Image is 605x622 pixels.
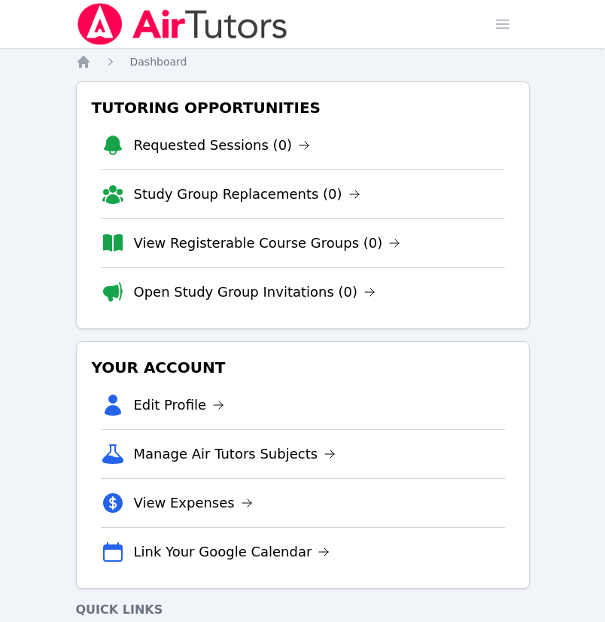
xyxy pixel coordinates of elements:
a: Open Study Group Invitations (0) [134,282,376,303]
a: Requested Sessions (0) [134,135,311,156]
h3: Your Account [89,354,517,381]
a: View Expenses [134,492,253,514]
h3: Tutoring Opportunities [89,94,517,121]
img: Air Tutors [76,3,289,45]
a: Manage Air Tutors Subjects [134,444,336,465]
a: Link Your Google Calendar [134,541,330,563]
a: Study Group Replacements (0) [134,184,360,205]
a: Dashboard [130,54,187,69]
h4: Quick Links [76,601,530,619]
a: View Registerable Course Groups (0) [134,233,401,254]
span: Dashboard [130,56,187,68]
a: Edit Profile [134,395,225,416]
nav: Breadcrumb [76,54,530,69]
